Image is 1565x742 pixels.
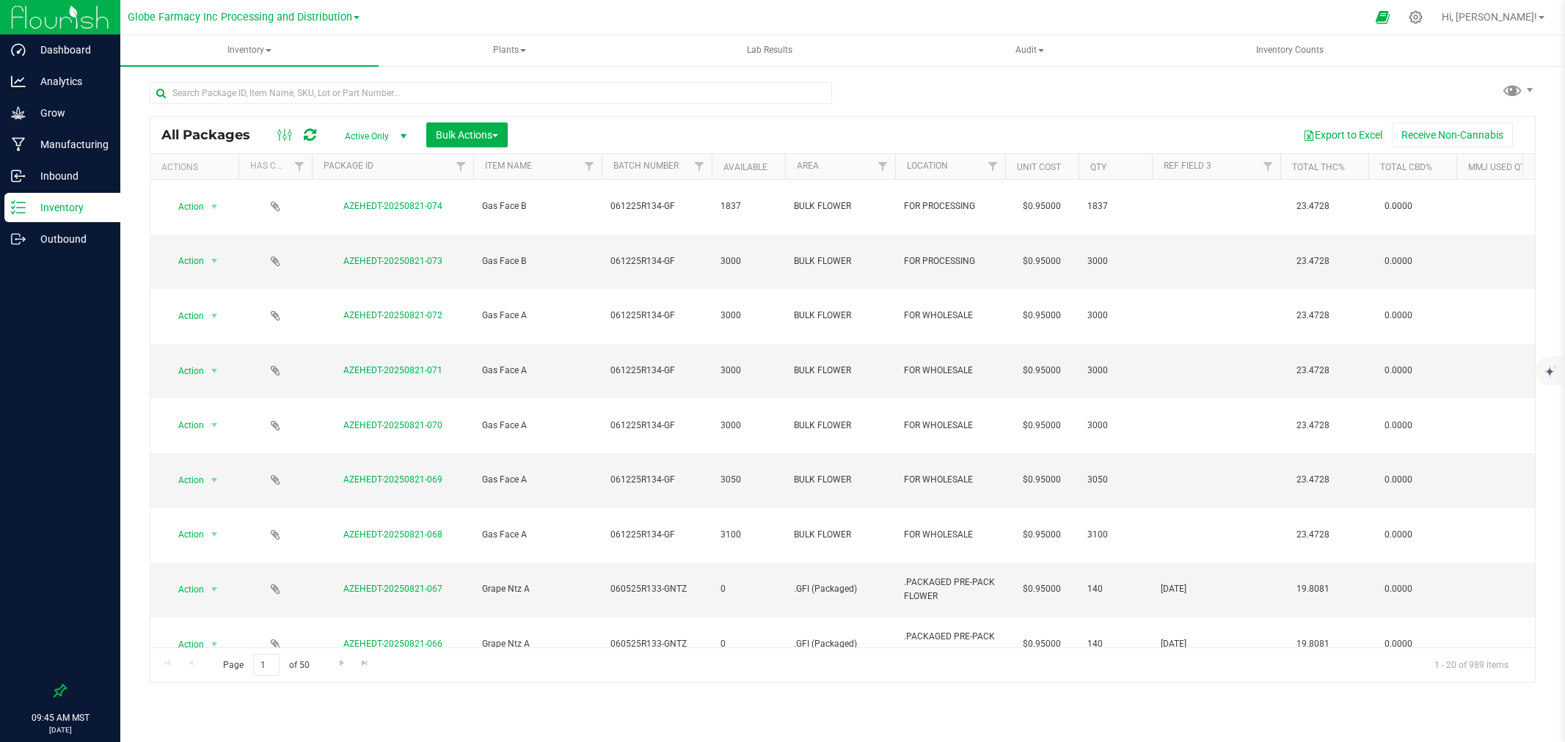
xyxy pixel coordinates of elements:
[165,251,205,271] span: Action
[343,365,442,375] a: AZEHEDT-20250821-071
[165,470,205,491] span: Action
[1087,637,1143,651] span: 140
[11,106,26,120] inline-svg: Grow
[1377,415,1420,436] span: 0.0000
[165,634,205,655] span: Action
[381,36,638,65] span: Plants
[904,630,996,658] span: .PACKAGED PRE-PACK FLOWER
[1005,180,1079,235] td: $0.95000
[482,419,593,433] span: Gas Face A
[904,309,996,323] span: FOR WHOLESALE
[904,473,996,487] span: FOR WHOLESALE
[794,528,886,542] span: BULK FLOWER
[794,473,886,487] span: BULK FLOWER
[26,167,114,185] p: Inbound
[165,524,205,545] span: Action
[26,41,114,59] p: Dashboard
[205,196,224,217] span: select
[482,309,593,323] span: Gas Face A
[900,35,1159,66] a: Audit
[1289,360,1337,381] span: 23.4728
[7,711,114,724] p: 09:45 AM MST
[871,154,895,179] a: Filter
[981,154,1005,179] a: Filter
[721,528,776,542] span: 3100
[1087,364,1143,378] span: 3000
[482,528,593,542] span: Gas Face A
[1087,254,1143,268] span: 3000
[1090,162,1106,172] a: Qty
[904,199,996,213] span: FOR PROCESSING
[288,154,312,179] a: Filter
[1005,235,1079,290] td: $0.95000
[1005,562,1079,617] td: $0.95000
[1005,508,1079,563] td: $0.95000
[1377,251,1420,272] span: 0.0000
[343,310,442,320] a: AZEHEDT-20250821-072
[610,582,703,596] span: 060525R133-GNTZ
[26,136,114,153] p: Manufacturing
[482,473,593,487] span: Gas Face A
[11,200,26,215] inline-svg: Inventory
[343,474,442,485] a: AZEHEDT-20250821-069
[1366,3,1399,32] span: Open Ecommerce Menu
[324,161,373,171] a: Package ID
[205,306,224,326] span: select
[343,201,442,211] a: AZEHEDT-20250821-074
[687,154,712,179] a: Filter
[1377,360,1420,381] span: 0.0000
[610,364,703,378] span: 061225R134-GF
[794,199,886,213] span: BULK FLOWER
[1005,344,1079,399] td: $0.95000
[721,254,776,268] span: 3000
[482,637,593,651] span: Grape Ntz A
[723,162,767,172] a: Available
[721,419,776,433] span: 3000
[43,622,61,640] iframe: Resource center unread badge
[1442,11,1537,23] span: Hi, [PERSON_NAME]!
[610,254,703,268] span: 061225R134-GF
[721,199,776,213] span: 1837
[1289,251,1337,272] span: 23.4728
[1256,154,1280,179] a: Filter
[120,35,379,66] a: Inventory
[11,43,26,57] inline-svg: Dashboard
[794,254,886,268] span: BULK FLOWER
[794,309,886,323] span: BULK FLOWER
[26,199,114,216] p: Inventory
[794,637,886,651] span: .GFI (Packaged)
[161,162,233,172] div: Actions
[613,161,679,171] a: Batch Number
[1005,289,1079,344] td: $0.95000
[1289,633,1337,655] span: 19.8081
[727,44,812,56] span: Lab Results
[436,129,498,141] span: Bulk Actions
[610,309,703,323] span: 061225R134-GF
[205,579,224,600] span: select
[11,137,26,152] inline-svg: Manufacturing
[1292,162,1345,172] a: Total THC%
[1087,528,1143,542] span: 3100
[53,683,68,698] label: Pin the sidebar to full width on large screens
[331,654,352,674] a: Go to the next page
[205,361,224,381] span: select
[165,196,205,217] span: Action
[485,161,532,171] a: Item Name
[901,36,1158,65] span: Audit
[380,35,638,66] a: Plants
[253,654,280,677] input: 1
[205,470,224,491] span: select
[205,524,224,545] span: select
[721,582,776,596] span: 0
[1005,398,1079,453] td: $0.95000
[1236,44,1343,56] span: Inventory Counts
[797,161,819,171] a: Area
[1087,199,1143,213] span: 1837
[577,154,602,179] a: Filter
[1294,122,1392,147] button: Export to Excel
[1289,196,1337,217] span: 23.4728
[482,364,593,378] span: Gas Face A
[721,309,776,323] span: 3000
[1423,654,1520,676] span: 1 - 20 of 989 items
